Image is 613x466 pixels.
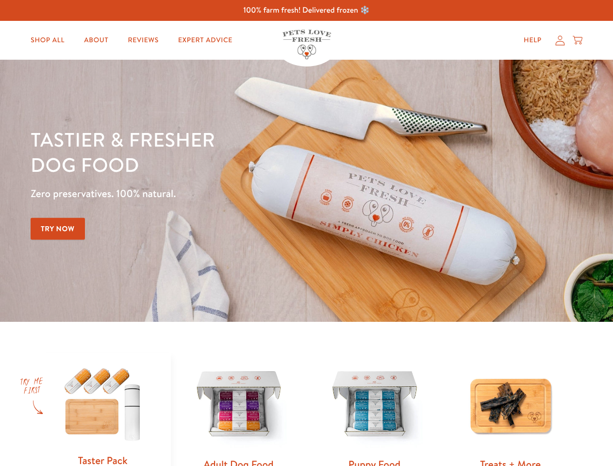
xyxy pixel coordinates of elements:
a: Shop All [23,31,72,50]
a: Try Now [31,218,85,240]
a: Expert Advice [170,31,240,50]
a: Help [516,31,549,50]
p: Zero preservatives. 100% natural. [31,185,398,202]
img: Pets Love Fresh [282,30,331,59]
a: About [76,31,116,50]
h1: Tastier & fresher dog food [31,127,398,177]
a: Reviews [120,31,166,50]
